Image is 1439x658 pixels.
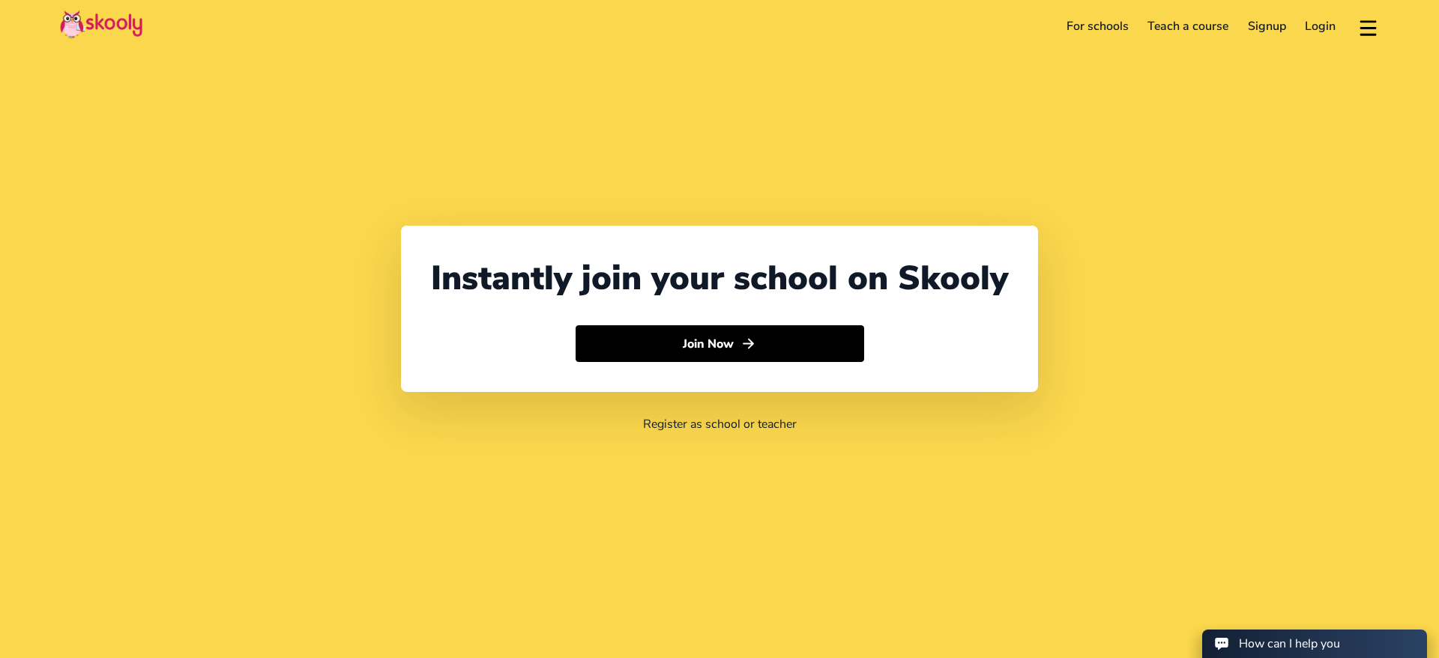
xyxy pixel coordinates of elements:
a: Signup [1238,14,1296,38]
div: Instantly join your school on Skooly [431,256,1008,301]
ion-icon: arrow forward outline [740,336,756,351]
a: Register as school or teacher [643,416,797,432]
a: Teach a course [1138,14,1238,38]
button: Join Nowarrow forward outline [576,325,864,363]
a: For schools [1057,14,1138,38]
a: Login [1296,14,1346,38]
img: Skooly [60,10,142,39]
button: menu outline [1357,14,1379,39]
